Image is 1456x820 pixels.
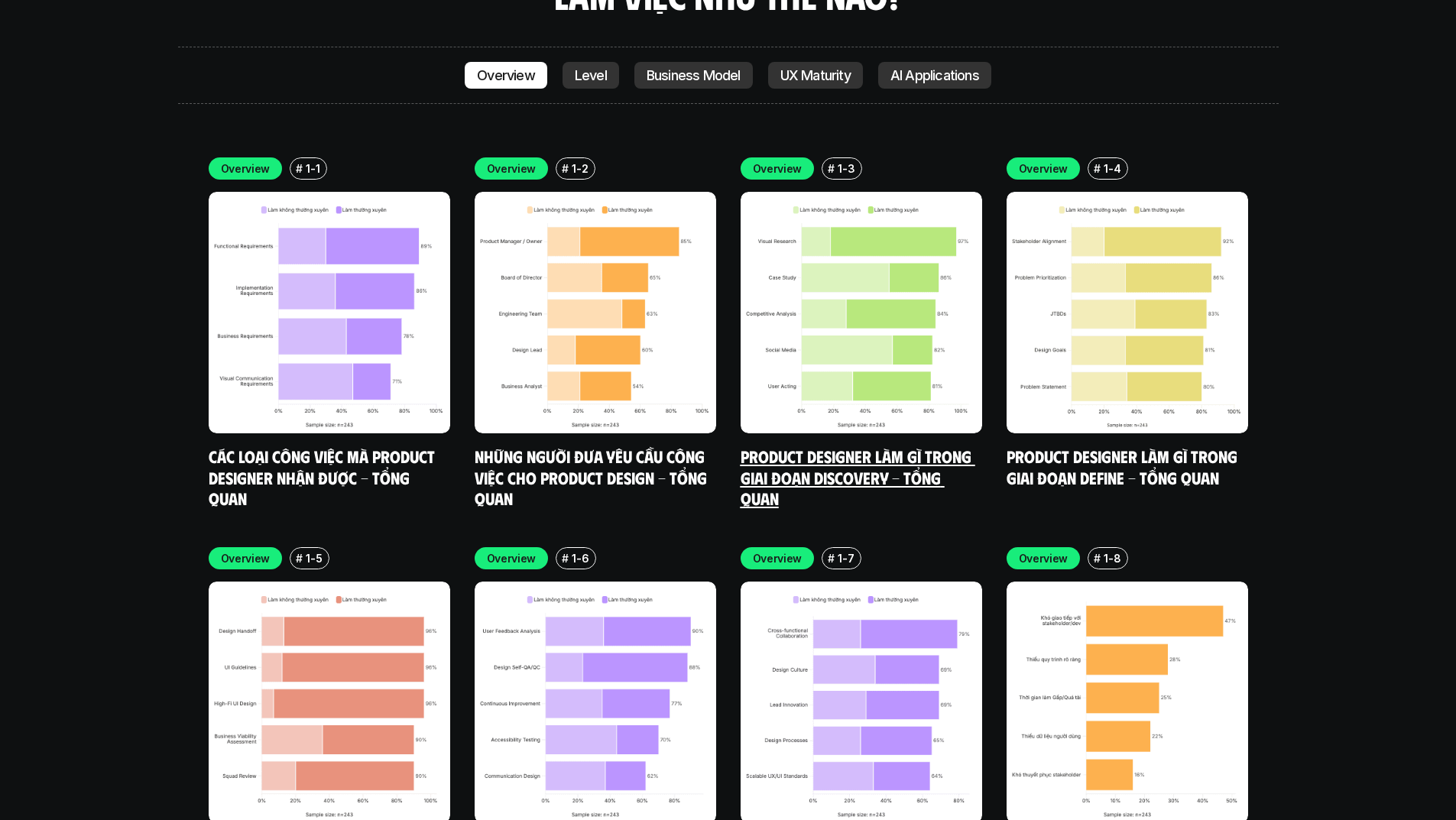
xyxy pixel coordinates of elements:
a: Overview [465,62,547,89]
h6: # [296,553,303,564]
p: 1-2 [572,160,588,177]
p: Overview [487,550,537,566]
p: Overview [1019,160,1068,177]
a: Những người đưa yêu cầu công việc cho Product Design - Tổng quan [475,446,711,508]
p: Overview [221,160,271,177]
h6: # [828,553,835,564]
p: Overview [221,550,271,566]
a: Các loại công việc mà Product Designer nhận được - Tổng quan [209,446,439,508]
p: 1-6 [572,550,589,566]
h6: # [1094,553,1101,564]
p: Overview [487,160,537,177]
a: Product Designer làm gì trong giai đoạn Discovery - Tổng quan [741,446,975,508]
p: 1-8 [1104,550,1120,566]
p: 1-4 [1104,160,1120,177]
h6: # [296,163,303,174]
p: Overview [477,68,535,83]
a: Level [563,62,619,89]
a: UX Maturity [768,62,863,89]
a: AI Applications [878,62,991,89]
h6: # [1094,163,1101,174]
h6: # [562,553,569,564]
p: Business Model [647,68,741,83]
p: 1-7 [838,550,854,566]
a: Business Model [634,62,753,89]
p: Overview [753,160,803,177]
p: 1-5 [306,550,322,566]
p: AI Applications [890,68,979,83]
p: 1-1 [306,160,319,177]
a: Product Designer làm gì trong giai đoạn Define - Tổng quan [1007,446,1241,488]
h6: # [562,163,569,174]
p: Overview [753,550,803,566]
p: UX Maturity [780,68,851,83]
h6: # [828,163,835,174]
p: Overview [1019,550,1068,566]
p: 1-3 [838,160,854,177]
p: Level [575,68,607,83]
